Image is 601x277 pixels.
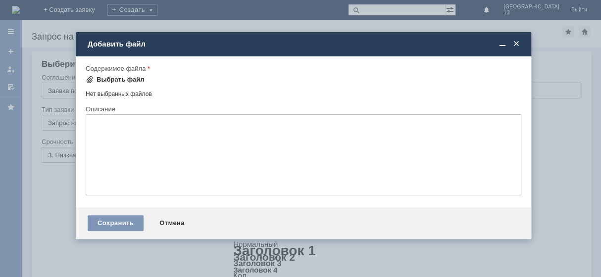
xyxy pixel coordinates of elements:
[511,40,521,48] span: Закрыть
[86,87,521,98] div: Нет выбранных файлов
[86,106,519,112] div: Описание
[498,40,507,48] span: Свернуть (Ctrl + M)
[86,65,519,72] div: Содержимое файла
[97,76,145,84] div: Выбрать файл
[88,40,521,48] div: Добавить файл
[4,4,145,20] div: Добрый вечер, удалите пожалуйста отложенные чеки. [PERSON_NAME]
